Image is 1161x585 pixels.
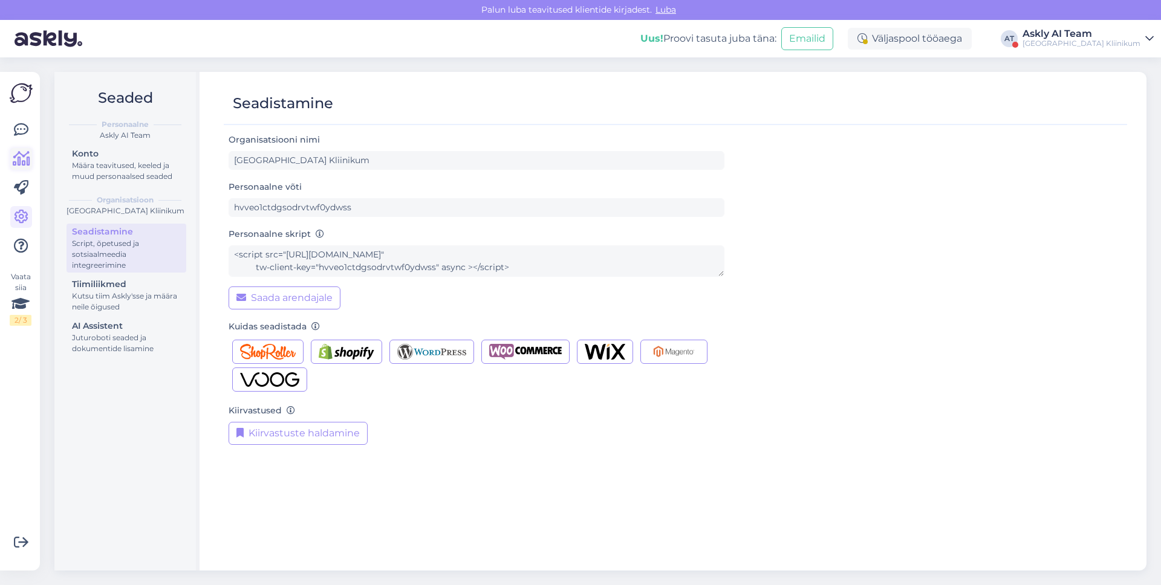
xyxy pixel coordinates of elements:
div: AT [1001,30,1018,47]
img: Voog [240,372,299,387]
img: Askly Logo [10,82,33,105]
label: Personaalne skript [229,228,324,241]
div: Juturoboti seaded ja dokumentide lisamine [72,332,181,354]
div: AI Assistent [72,320,181,332]
div: Kutsu tiim Askly'sse ja määra neile õigused [72,291,181,312]
h2: Seaded [64,86,186,109]
button: Emailid [781,27,833,50]
span: Luba [652,4,680,15]
label: Personaalne võti [229,181,302,193]
b: Uus! [640,33,663,44]
div: Proovi tasuta juba täna: [640,31,776,46]
div: Seadistamine [233,92,333,115]
div: Konto [72,147,181,160]
div: Tiimiliikmed [72,278,181,291]
img: Shopify [319,344,374,360]
div: [GEOGRAPHIC_DATA] Kliinikum [64,205,186,216]
img: Woocommerce [489,344,562,360]
div: Vaata siia [10,271,31,326]
label: Organisatsiooni nimi [229,134,325,146]
div: 2 / 3 [10,315,31,326]
div: Askly AI Team [1023,29,1140,39]
img: Wix [585,344,625,360]
div: Askly AI Team [64,130,186,141]
textarea: <script src="[URL][DOMAIN_NAME]" tw-client-key="hvveo1ctdgsodrvtwf0ydwss" async ></script> [229,245,724,277]
div: Määra teavitused, keeled ja muud personaalsed seaded [72,160,181,182]
a: Askly AI Team[GEOGRAPHIC_DATA] Kliinikum [1023,29,1154,48]
button: Kiirvastuste haldamine [229,422,368,445]
b: Organisatsioon [97,195,154,205]
a: TiimiliikmedKutsu tiim Askly'sse ja määra neile õigused [67,276,186,314]
b: Personaalne [102,119,149,130]
img: Shoproller [240,344,296,360]
a: AI AssistentJuturoboti seaded ja dokumentide lisamine [67,318,186,356]
a: SeadistamineScript, õpetused ja sotsiaalmeedia integreerimine [67,224,186,273]
input: ABC Corporation [229,151,724,170]
img: Magento [648,344,700,360]
img: Wordpress [397,344,467,360]
div: Väljaspool tööaega [848,28,972,50]
div: [GEOGRAPHIC_DATA] Kliinikum [1023,39,1140,48]
label: Kiirvastused [229,404,295,417]
label: Kuidas seadistada [229,320,320,333]
a: KontoMäära teavitused, keeled ja muud personaalsed seaded [67,146,186,184]
button: Saada arendajale [229,286,340,309]
div: Seadistamine [72,225,181,238]
div: Script, õpetused ja sotsiaalmeedia integreerimine [72,238,181,271]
